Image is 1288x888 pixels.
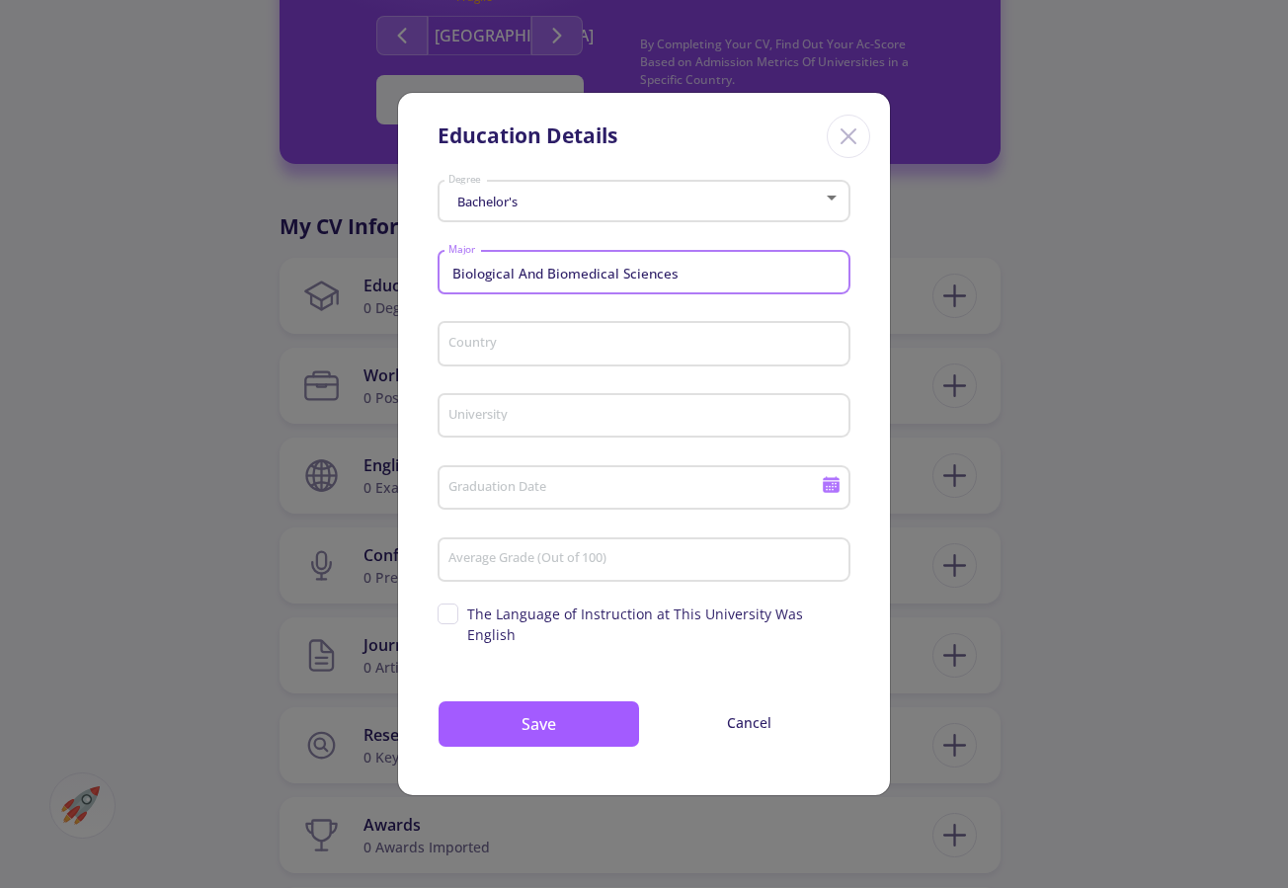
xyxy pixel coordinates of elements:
[452,193,518,210] span: Bachelor's
[827,115,870,158] div: Close
[467,604,850,645] span: The Language of Instruction at This University Was English
[648,700,850,745] button: Cancel
[438,121,617,152] div: Education Details
[438,700,640,748] button: Save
